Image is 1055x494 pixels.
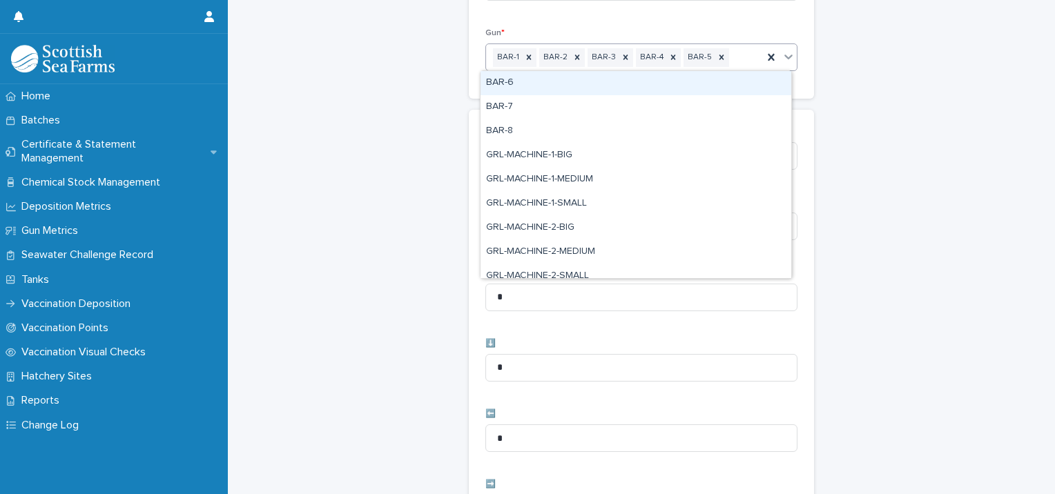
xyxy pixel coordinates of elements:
div: BAR-8 [481,119,791,144]
span: ⬅️ [485,410,496,418]
p: Vaccination Deposition [16,297,142,310]
p: Home [16,90,61,103]
div: GRL-MACHINE-1-MEDIUM [481,168,791,192]
p: Gun Metrics [16,224,89,237]
p: Tanks [16,273,60,286]
img: uOABhIYSsOPhGJQdTwEw [11,45,115,72]
span: ➡️ [485,480,496,488]
div: BAR-1 [493,48,521,67]
div: BAR-7 [481,95,791,119]
span: ⬇️ [485,339,496,348]
p: Vaccination Visual Checks [16,346,157,359]
div: BAR-2 [539,48,570,67]
div: BAR-6 [481,71,791,95]
p: Batches [16,114,71,127]
div: GRL-MACHINE-1-BIG [481,144,791,168]
p: Reports [16,394,70,407]
div: BAR-4 [636,48,666,67]
p: Certificate & Statement Management [16,138,211,164]
div: GRL-MACHINE-2-SMALL [481,264,791,288]
p: Vaccination Points [16,322,119,335]
div: GRL-MACHINE-2-BIG [481,216,791,240]
div: BAR-3 [588,48,618,67]
div: GRL-MACHINE-1-SMALL [481,192,791,216]
p: Seawater Challenge Record [16,248,164,261]
p: Chemical Stock Management [16,176,171,189]
p: Hatchery Sites [16,370,103,383]
span: Gun [485,29,505,37]
p: Change Log [16,419,90,432]
p: Deposition Metrics [16,200,122,213]
div: GRL-MACHINE-2-MEDIUM [481,240,791,264]
div: BAR-5 [684,48,714,67]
